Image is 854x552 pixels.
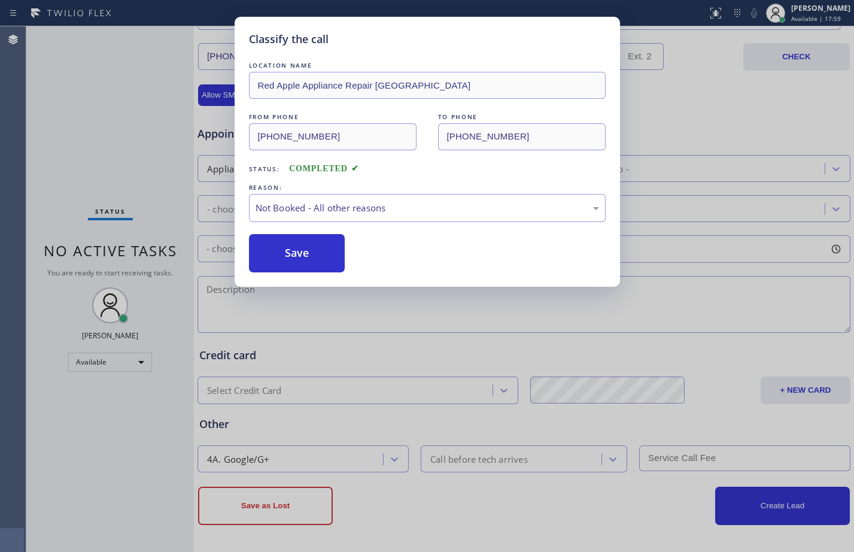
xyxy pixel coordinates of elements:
input: To phone [438,123,606,150]
span: Status: [249,165,280,173]
div: REASON: [249,181,606,194]
input: From phone [249,123,417,150]
div: Not Booked - All other reasons [256,201,599,215]
h5: Classify the call [249,31,329,47]
div: LOCATION NAME [249,59,606,72]
span: COMPLETED [289,164,358,173]
div: FROM PHONE [249,111,417,123]
div: TO PHONE [438,111,606,123]
button: Save [249,234,345,272]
